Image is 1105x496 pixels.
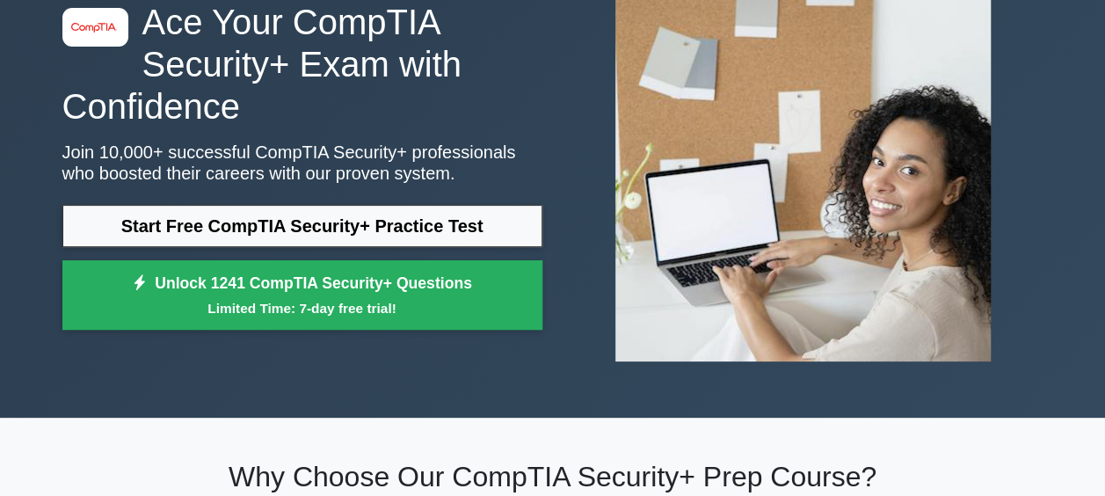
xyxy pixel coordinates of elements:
[62,142,542,184] p: Join 10,000+ successful CompTIA Security+ professionals who boosted their careers with our proven...
[62,205,542,247] a: Start Free CompTIA Security+ Practice Test
[62,460,1043,493] h2: Why Choose Our CompTIA Security+ Prep Course?
[84,298,520,318] small: Limited Time: 7-day free trial!
[62,260,542,331] a: Unlock 1241 CompTIA Security+ QuestionsLimited Time: 7-day free trial!
[62,1,542,128] h1: Ace Your CompTIA Security+ Exam with Confidence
